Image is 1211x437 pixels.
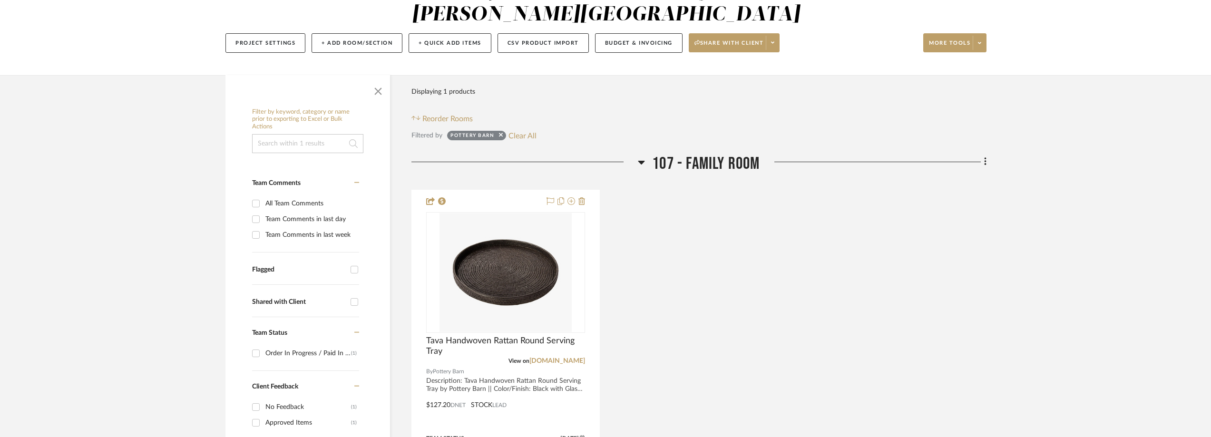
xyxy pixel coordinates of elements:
span: By [426,367,433,376]
span: Team Comments [252,180,301,186]
img: Tava Handwoven Rattan Round Serving Tray [439,213,572,332]
div: Filtered by [411,130,442,141]
button: Project Settings [225,33,305,53]
button: CSV Product Import [498,33,589,53]
div: Approved Items [265,415,351,430]
div: Team Comments in last week [265,227,357,243]
button: + Quick Add Items [409,33,491,53]
button: More tools [923,33,986,52]
button: + Add Room/Section [312,33,402,53]
button: Close [369,80,388,99]
span: 107 - Family Room [652,154,760,174]
div: Flagged [252,266,346,274]
span: Tava Handwoven Rattan Round Serving Tray [426,336,585,357]
button: Budget & Invoicing [595,33,683,53]
div: Shared with Client [252,298,346,306]
div: (1) [351,399,357,415]
div: Order In Progress / Paid In Full w/ Freight, No Balance due [265,346,351,361]
input: Search within 1 results [252,134,363,153]
button: Reorder Rooms [411,113,473,125]
span: Team Status [252,330,287,336]
h6: Filter by keyword, category or name prior to exporting to Excel or Bulk Actions [252,108,363,131]
div: No Feedback [265,399,351,415]
span: View on [508,358,529,364]
span: Pottery Barn [433,367,464,376]
button: Share with client [689,33,780,52]
span: Client Feedback [252,383,298,390]
a: [DOMAIN_NAME] [529,358,585,364]
div: All Team Comments [265,196,357,211]
span: Share with client [694,39,764,54]
span: Reorder Rooms [422,113,473,125]
div: (1) [351,415,357,430]
button: Clear All [508,129,537,142]
div: Pottery Barn [450,132,494,142]
div: Team Comments in last day [265,212,357,227]
div: 0 [427,213,585,332]
div: (1) [351,346,357,361]
div: Displaying 1 products [411,82,475,101]
span: More tools [929,39,970,54]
